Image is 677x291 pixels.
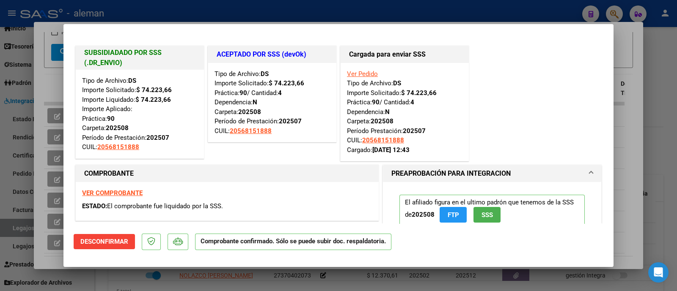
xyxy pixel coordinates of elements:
strong: 202507 [403,127,426,135]
strong: $ 74.223,66 [269,79,304,87]
strong: 202508 [412,211,435,218]
div: Tipo de Archivo: Importe Solicitado: Importe Liquidado: Importe Aplicado: Práctica: Carpeta: Perí... [82,76,198,152]
span: Desconfirmar [80,238,128,245]
span: 20568151888 [97,143,139,151]
h1: ACEPTADO POR SSS (devOk) [217,49,328,60]
strong: 90 [239,89,247,97]
strong: $ 74.223,66 [136,86,172,94]
button: FTP [440,207,467,223]
span: El comprobante fue liquidado por la SSS. [107,202,223,210]
strong: DS [261,70,269,78]
strong: 202507 [279,117,302,125]
span: FTP [448,211,459,219]
strong: N [253,98,257,106]
span: ESTADO: [82,202,107,210]
span: 20568151888 [362,136,404,144]
strong: 4 [278,89,282,97]
strong: 90 [107,115,115,122]
button: SSS [473,207,501,223]
p: Comprobante confirmado. Sólo se puede subir doc. respaldatoria. [195,234,391,250]
mat-expansion-panel-header: PREAPROBACIÓN PARA INTEGRACION [383,165,601,182]
span: SSS [482,211,493,219]
strong: 202508 [106,124,129,132]
h1: SUBSIDIADADO POR SSS (.DR_ENVIO) [84,48,195,68]
strong: $ 74.223,66 [135,96,171,103]
div: Tipo de Archivo: Importe Solicitado: Práctica: / Cantidad: Dependencia: Carpeta: Período de Prest... [215,69,330,136]
strong: DS [393,79,401,87]
strong: DS [128,77,136,84]
strong: 4 [410,98,414,106]
strong: N [385,108,390,116]
h1: PREAPROBACIÓN PARA INTEGRACION [391,169,511,179]
div: Tipo de Archivo: Importe Solicitado: Práctica: / Cantidad: Dependencia: Carpeta: Período Prestaci... [347,69,462,155]
div: Open Intercom Messenger [648,262,669,283]
button: Desconfirmar [74,234,135,249]
strong: COMPROBANTE [84,169,134,177]
strong: 202508 [238,108,261,116]
strong: [DATE] 12:43 [372,146,410,154]
a: VER COMPROBANTE [82,189,143,197]
strong: 90 [372,98,380,106]
p: El afiliado figura en el ultimo padrón que tenemos de la SSS de [399,195,585,226]
strong: 202508 [371,117,394,125]
span: 20568151888 [230,127,272,135]
strong: 202507 [146,134,169,141]
strong: $ 74.223,66 [401,89,437,97]
a: Ver Pedido [347,70,378,78]
h1: Cargada para enviar SSS [349,49,460,60]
